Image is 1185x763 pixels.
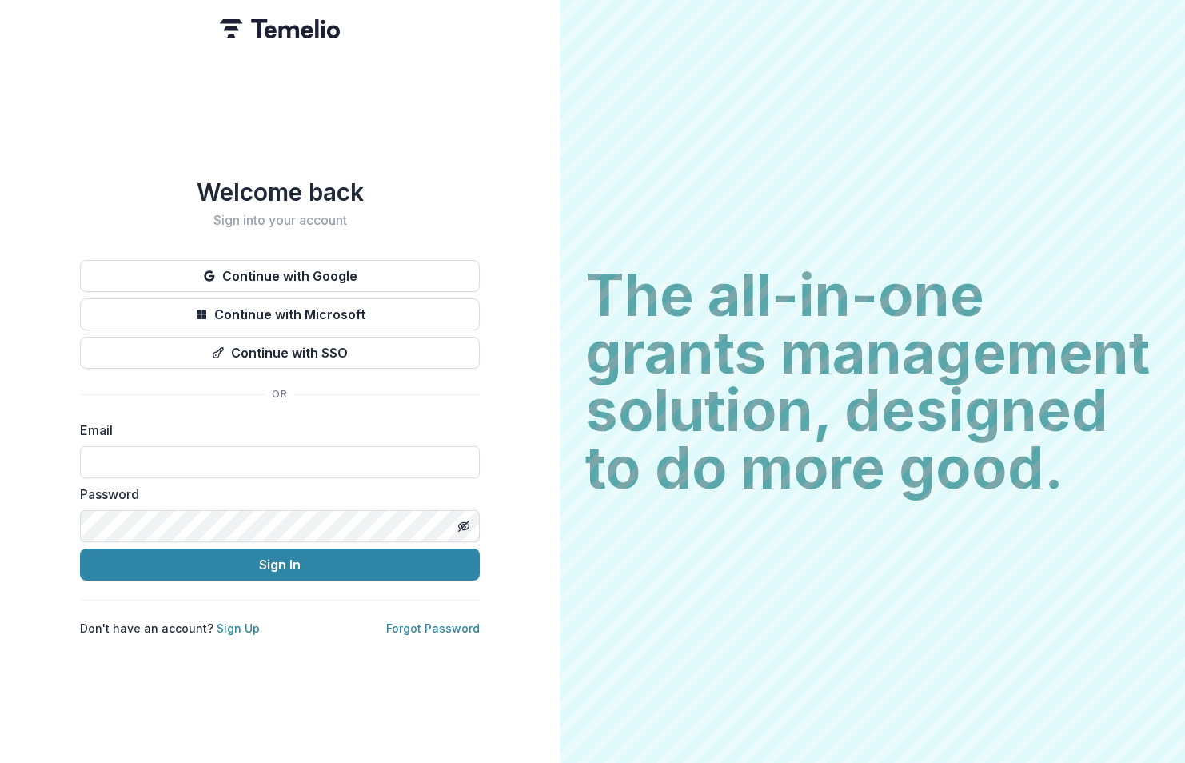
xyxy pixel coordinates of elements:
img: Temelio [220,19,340,38]
button: Continue with SSO [80,337,480,369]
button: Continue with Microsoft [80,298,480,330]
label: Password [80,485,470,504]
button: Continue with Google [80,260,480,292]
p: Don't have an account? [80,620,260,637]
a: Sign Up [217,621,260,635]
button: Sign In [80,549,480,581]
h1: Welcome back [80,178,480,206]
button: Toggle password visibility [451,513,477,539]
a: Forgot Password [386,621,480,635]
label: Email [80,421,470,440]
h2: Sign into your account [80,213,480,228]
